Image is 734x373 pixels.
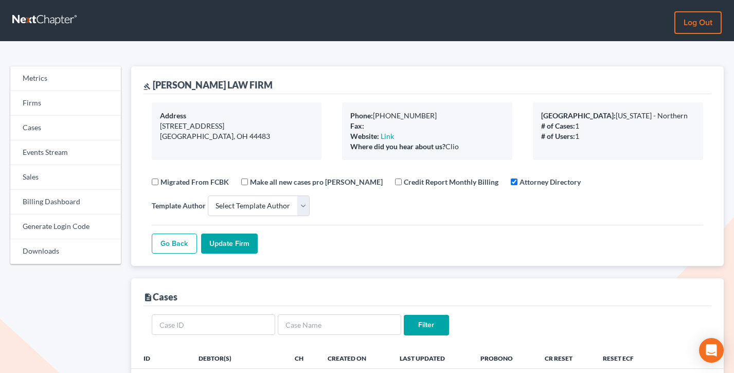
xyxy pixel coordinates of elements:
[674,11,722,34] a: Log out
[10,190,121,215] a: Billing Dashboard
[10,215,121,239] a: Generate Login Code
[152,234,197,254] a: Go Back
[391,348,472,368] th: Last Updated
[144,293,153,302] i: description
[404,315,449,335] input: Filter
[152,200,206,211] label: Template Author
[350,111,504,121] div: [PHONE_NUMBER]
[699,338,724,363] div: Open Intercom Messenger
[319,348,391,368] th: Created On
[541,121,575,130] b: # of Cases:
[536,348,595,368] th: CR Reset
[595,348,656,368] th: Reset ECF
[190,348,287,368] th: Debtor(s)
[10,140,121,165] a: Events Stream
[10,116,121,140] a: Cases
[541,111,695,121] div: [US_STATE] - Northern
[541,132,575,140] b: # of Users:
[472,348,536,368] th: ProBono
[144,83,151,90] i: gavel
[404,176,498,187] label: Credit Report Monthly Billing
[350,111,373,120] b: Phone:
[287,348,319,368] th: Ch
[10,91,121,116] a: Firms
[350,121,364,130] b: Fax:
[541,131,695,141] div: 1
[131,348,190,368] th: ID
[278,314,401,335] input: Case Name
[160,176,229,187] label: Migrated From FCBK
[250,176,383,187] label: Make all new cases pro [PERSON_NAME]
[10,239,121,264] a: Downloads
[350,142,445,151] b: Where did you hear about us?
[201,234,258,254] input: Update Firm
[144,79,273,91] div: [PERSON_NAME] LAW FIRM
[152,314,275,335] input: Case ID
[160,121,314,131] div: [STREET_ADDRESS]
[160,131,314,141] div: [GEOGRAPHIC_DATA], OH 44483
[350,132,379,140] b: Website:
[160,111,186,120] b: Address
[350,141,504,152] div: Clio
[144,291,177,303] div: Cases
[541,111,616,120] b: [GEOGRAPHIC_DATA]:
[10,165,121,190] a: Sales
[520,176,581,187] label: Attorney Directory
[10,66,121,91] a: Metrics
[541,121,695,131] div: 1
[381,132,394,140] a: Link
